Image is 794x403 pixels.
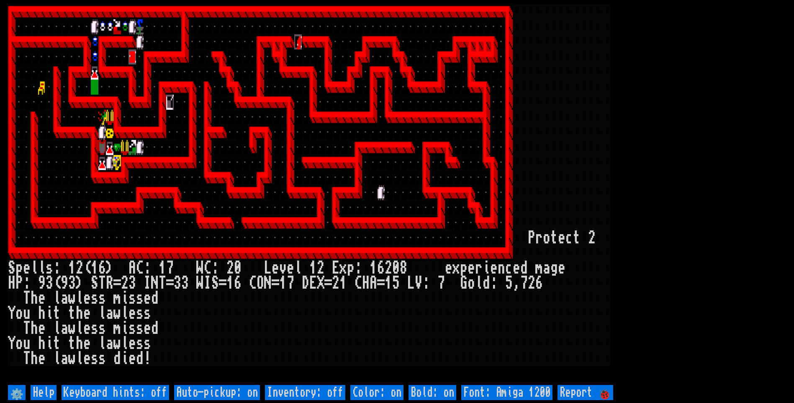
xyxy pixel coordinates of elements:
[196,261,204,276] div: W
[128,351,136,366] div: e
[535,276,543,291] div: 6
[144,336,151,351] div: s
[53,351,61,366] div: l
[61,291,68,306] div: a
[68,336,76,351] div: t
[8,385,26,400] input: ⚙️
[543,230,550,245] div: o
[264,261,272,276] div: L
[68,351,76,366] div: w
[31,261,38,276] div: l
[53,261,61,276] div: :
[38,291,46,306] div: e
[151,276,159,291] div: N
[558,230,565,245] div: e
[483,276,490,291] div: d
[144,261,151,276] div: :
[279,276,287,291] div: 1
[61,351,68,366] div: a
[38,276,46,291] div: 9
[121,306,128,321] div: l
[355,261,362,276] div: :
[106,336,113,351] div: a
[144,291,151,306] div: e
[204,276,211,291] div: I
[249,276,257,291] div: C
[98,291,106,306] div: s
[91,276,98,291] div: S
[38,351,46,366] div: e
[23,261,31,276] div: e
[83,306,91,321] div: e
[234,276,242,291] div: 6
[483,261,490,276] div: i
[38,321,46,336] div: e
[76,351,83,366] div: l
[53,336,61,351] div: t
[513,261,520,276] div: e
[528,276,535,291] div: 2
[520,261,528,276] div: d
[181,276,189,291] div: 3
[174,276,181,291] div: 3
[211,261,219,276] div: :
[445,261,452,276] div: e
[76,336,83,351] div: h
[377,261,385,276] div: 6
[46,276,53,291] div: 3
[535,261,543,276] div: m
[272,261,279,276] div: e
[76,261,83,276] div: 2
[287,276,294,291] div: 7
[83,291,91,306] div: e
[83,321,91,336] div: e
[309,276,317,291] div: E
[211,276,219,291] div: S
[490,276,498,291] div: :
[226,276,234,291] div: 1
[121,291,128,306] div: i
[46,261,53,276] div: s
[76,306,83,321] div: h
[136,291,144,306] div: s
[91,261,98,276] div: 1
[174,385,260,400] input: Auto-pickup: on
[550,230,558,245] div: t
[98,276,106,291] div: T
[113,276,121,291] div: =
[15,306,23,321] div: o
[83,261,91,276] div: (
[128,336,136,351] div: e
[565,230,573,245] div: c
[68,306,76,321] div: t
[204,261,211,276] div: C
[23,291,31,306] div: T
[113,306,121,321] div: w
[287,261,294,276] div: e
[8,276,15,291] div: H
[106,276,113,291] div: R
[76,291,83,306] div: l
[370,261,377,276] div: 1
[309,261,317,276] div: 1
[257,276,264,291] div: O
[8,306,15,321] div: Y
[38,261,46,276] div: l
[98,336,106,351] div: l
[498,261,505,276] div: n
[15,261,23,276] div: p
[128,321,136,336] div: s
[461,385,552,400] input: Font: Amiga 1200
[151,321,159,336] div: d
[588,230,596,245] div: 2
[106,261,113,276] div: )
[265,385,345,400] input: Inventory: off
[98,321,106,336] div: s
[415,276,422,291] div: V
[136,351,144,366] div: d
[355,276,362,291] div: C
[513,276,520,291] div: ,
[550,261,558,276] div: g
[350,385,403,400] input: Color: on
[219,276,226,291] div: =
